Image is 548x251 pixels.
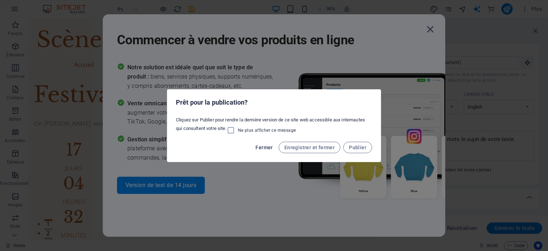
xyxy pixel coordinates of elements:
[238,127,296,133] span: Ne plus afficher ce message
[349,145,366,150] span: Publier
[16,212,25,214] button: 1
[279,142,340,153] button: Enregistrer et fermer
[16,222,25,224] button: 2
[16,231,25,233] button: 3
[176,98,372,107] h2: Prêt pour la publication?
[253,142,275,153] button: Fermer
[167,114,381,137] div: Cliquez sur Publier pour rendre la dernière version de ce site web accessible aux internautes qui...
[255,145,273,150] span: Fermer
[343,142,372,153] button: Publier
[284,145,335,150] span: Enregistrer et fermer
